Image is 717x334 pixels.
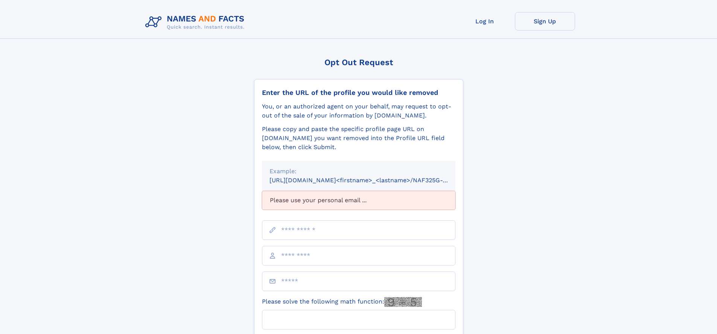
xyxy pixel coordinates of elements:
div: Please use your personal email ... [262,191,455,210]
div: You, or an authorized agent on your behalf, may request to opt-out of the sale of your informatio... [262,102,455,120]
img: Logo Names and Facts [142,12,251,32]
small: [URL][DOMAIN_NAME]<firstname>_<lastname>/NAF325G-xxxxxxxx [269,177,470,184]
a: Log In [455,12,515,31]
label: Please solve the following math function: [262,297,422,307]
div: Example: [269,167,448,176]
div: Opt Out Request [254,58,463,67]
a: Sign Up [515,12,575,31]
div: Please copy and paste the specific profile page URL on [DOMAIN_NAME] you want removed into the Pr... [262,125,455,152]
div: Enter the URL of the profile you would like removed [262,88,455,97]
